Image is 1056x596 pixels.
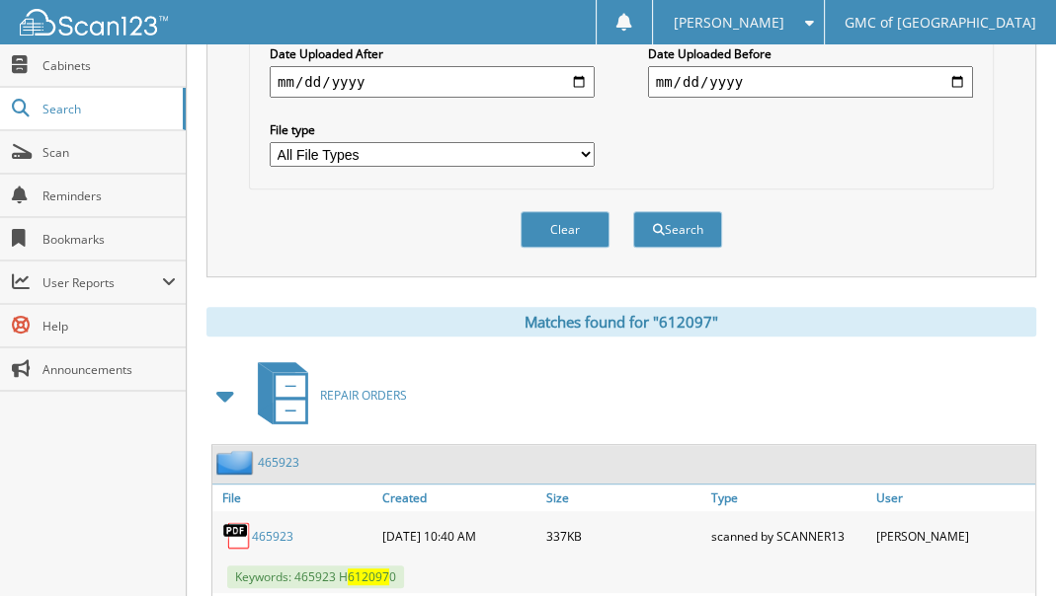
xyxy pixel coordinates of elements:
span: 612097 [348,568,389,585]
a: File [212,484,377,511]
span: Announcements [42,361,176,378]
span: [PERSON_NAME] [674,17,784,29]
span: User Reports [42,274,162,291]
span: Search [42,101,173,117]
div: 337KB [541,516,706,556]
input: end [648,66,973,98]
div: [DATE] 10:40 AM [377,516,542,556]
a: Created [377,484,542,511]
span: REPAIR ORDERS [320,387,407,404]
span: Help [42,318,176,335]
img: scan123-logo-white.svg [20,9,168,36]
span: Cabinets [42,57,176,74]
a: Type [706,484,871,511]
span: Scan [42,144,176,161]
img: folder2.png [216,450,258,475]
a: 465923 [258,454,299,471]
a: Size [541,484,706,511]
div: scanned by SCANNER13 [706,516,871,556]
a: 465923 [252,528,293,545]
a: User [870,484,1035,511]
span: Reminders [42,187,176,204]
label: Date Uploaded After [270,45,595,62]
iframe: Chat Widget [957,501,1056,596]
span: GMC of [GEOGRAPHIC_DATA] [845,17,1035,29]
a: REPAIR ORDERS [246,356,407,434]
input: start [270,66,595,98]
label: File type [270,121,595,138]
span: Bookmarks [42,231,176,248]
div: [PERSON_NAME] [870,516,1035,556]
img: PDF.png [222,521,252,551]
div: Matches found for "612097" [206,307,1036,336]
button: Clear [521,211,609,248]
button: Search [633,211,722,248]
label: Date Uploaded Before [648,45,973,62]
span: Keywords: 465923 H 0 [227,565,404,588]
